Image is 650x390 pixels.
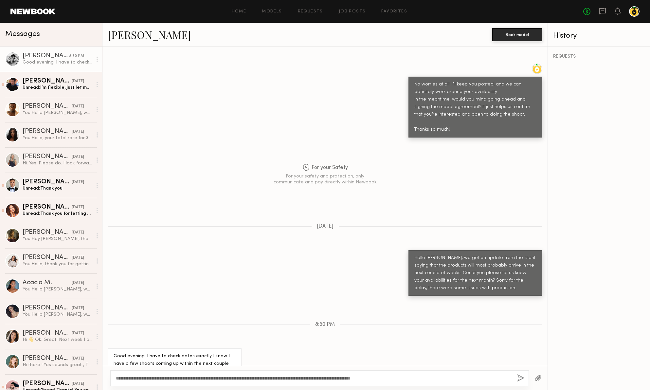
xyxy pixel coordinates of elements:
[108,28,191,42] a: [PERSON_NAME]
[72,230,84,236] div: [DATE]
[492,28,542,41] button: Book model
[23,311,92,318] div: You: Hello [PERSON_NAME], we have a project coming up that we think you would be great for. We’ll...
[23,84,92,91] div: Unread: I’m flexible, just let me know when you have some dates locked in and I can try to accomm...
[23,110,92,116] div: You: Hello [PERSON_NAME], we got an update from the client saying that the products will most pro...
[23,355,72,362] div: [PERSON_NAME]
[23,211,92,217] div: Unread: Thank you for letting me know!
[23,280,72,286] div: Acacia M.
[72,381,84,387] div: [DATE]
[69,53,84,59] div: 8:30 PM
[72,78,84,84] div: [DATE]
[23,154,72,160] div: [PERSON_NAME]
[232,9,246,14] a: Home
[23,179,72,185] div: [PERSON_NAME]
[262,9,282,14] a: Models
[72,129,84,135] div: [DATE]
[72,255,84,261] div: [DATE]
[23,362,92,368] div: Hi there ! Yes sounds great , This week I’m free weds and [DATE] And [DATE] or [DATE] . Thanks [P...
[381,9,407,14] a: Favorites
[23,128,72,135] div: [PERSON_NAME]
[23,160,92,166] div: Hi. Yes. Please do. I look forward to working with you soon. Have a great shoot.
[23,78,72,84] div: [PERSON_NAME]
[414,81,536,134] div: No worries at all! I’ll keep you posted, and we can definitely work around your availability. In ...
[23,53,69,59] div: [PERSON_NAME]
[23,286,92,292] div: You: Hello [PERSON_NAME], we have a project coming up that we think you would be great for. We’ll...
[72,103,84,110] div: [DATE]
[72,356,84,362] div: [DATE]
[23,305,72,311] div: [PERSON_NAME]
[23,135,92,141] div: You: Hello, your total rate for 3 hour would come to 630$. Would you like us to ask the client if...
[23,330,72,337] div: [PERSON_NAME]
[72,179,84,185] div: [DATE]
[23,337,92,343] div: Hi 👋 Ok. Great! Next week I am available on the 19th or the 21st. The following week I am fully a...
[23,204,72,211] div: [PERSON_NAME]
[553,54,645,59] div: REQUESTS
[23,261,92,267] div: You: Hello, thank you for getting back to [GEOGRAPHIC_DATA]. This specific client needs full usag...
[72,305,84,311] div: [DATE]
[553,32,645,40] div: History
[273,174,377,185] div: For your safety and protection, only communicate and pay directly within Newbook
[302,164,348,172] span: For your Safety
[23,254,72,261] div: [PERSON_NAME]
[23,381,72,387] div: [PERSON_NAME]
[315,322,335,327] span: 8:30 PM
[339,9,366,14] a: Job Posts
[23,229,72,236] div: [PERSON_NAME]
[298,9,323,14] a: Requests
[414,254,536,292] div: Hello [PERSON_NAME], we got an update from the client saying that the products will most probably...
[5,30,40,38] span: Messages
[72,330,84,337] div: [DATE]
[72,154,84,160] div: [DATE]
[23,59,92,65] div: Good evening! I have to check dates exactly I know I have a few shoots coming up within the next ...
[114,353,236,375] div: Good evening! I have to check dates exactly I know I have a few shoots coming up within the next ...
[72,204,84,211] div: [DATE]
[72,280,84,286] div: [DATE]
[23,185,92,192] div: Unread: Thank you
[23,103,72,110] div: [PERSON_NAME]
[492,31,542,37] a: Book model
[317,224,334,229] span: [DATE]
[23,236,92,242] div: You: Hey [PERSON_NAME], the client ended up picking someone else but could we still keep you on o...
